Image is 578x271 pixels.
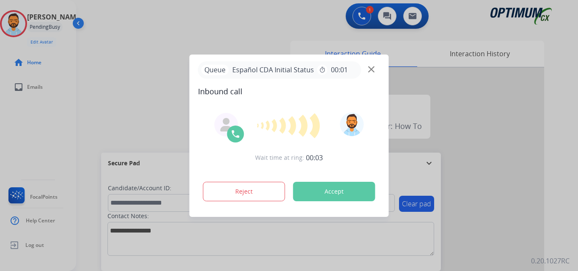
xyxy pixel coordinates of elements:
[531,256,570,266] p: 0.20.1027RC
[368,66,374,72] img: close-button
[220,118,233,131] img: agent-avatar
[198,85,380,97] span: Inbound call
[293,182,375,201] button: Accept
[231,129,241,139] img: call-icon
[229,65,317,75] span: Español CDA Initial Status
[319,66,326,73] mat-icon: timer
[331,65,348,75] span: 00:01
[340,112,363,136] img: avatar
[201,65,229,75] p: Queue
[255,153,304,162] span: Wait time at ring:
[306,153,323,163] span: 00:03
[203,182,285,201] button: Reject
